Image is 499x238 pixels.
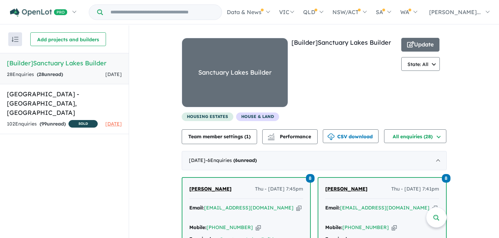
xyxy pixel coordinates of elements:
span: House & Land [236,112,279,121]
span: [DATE] [105,121,122,127]
a: [PHONE_NUMBER] [206,224,253,230]
button: Copy [256,224,261,231]
span: 99 [41,121,47,127]
span: [PERSON_NAME] [325,186,368,192]
span: - 6 Enquir ies [205,157,257,163]
a: [PERSON_NAME] [325,185,368,193]
span: 8 [442,174,450,183]
h5: [GEOGRAPHIC_DATA] - [GEOGRAPHIC_DATA] , [GEOGRAPHIC_DATA] [7,89,122,117]
img: download icon [328,133,335,140]
img: Openlot PRO Logo White [10,8,67,17]
input: Try estate name, suburb, builder or developer [104,5,220,20]
strong: ( unread) [233,157,257,163]
span: [PERSON_NAME] [189,186,232,192]
strong: Email: [189,205,204,211]
span: 6 [235,157,238,163]
a: [PERSON_NAME] [189,185,232,193]
a: 8 [306,173,315,183]
button: Copy [432,204,437,212]
span: 8 [306,174,315,183]
h5: [Builder] Sanctuary Lakes Builder [7,58,122,68]
a: [EMAIL_ADDRESS][DOMAIN_NAME] [340,205,429,211]
button: All enquiries (28) [384,129,446,143]
div: Sanctuary Lakes Builder [198,67,272,78]
span: [PERSON_NAME]... [429,9,481,15]
div: 28 Enquir ies [7,71,63,79]
span: 28 [39,71,44,77]
div: 102 Enquir ies [7,120,98,129]
span: 1 [246,133,249,140]
button: Team member settings (1) [182,129,257,144]
span: Performance [269,133,311,140]
div: [DATE] [182,151,447,170]
button: Add projects and builders [30,32,106,46]
button: Copy [392,224,397,231]
strong: Mobile: [325,224,342,230]
a: Sanctuary Lakes Builder [182,38,288,112]
strong: Mobile: [189,224,206,230]
button: State: All [401,57,440,71]
button: Update [401,38,439,52]
a: [EMAIL_ADDRESS][DOMAIN_NAME] [204,205,294,211]
strong: ( unread) [37,71,63,77]
button: Performance [262,129,318,144]
span: SOLD [68,120,98,128]
a: [Builder]Sanctuary Lakes Builder [291,39,391,46]
span: Thu - [DATE] 7:41pm [391,185,439,193]
button: CSV download [323,129,379,143]
strong: ( unread) [40,121,66,127]
img: sort.svg [12,37,19,42]
span: Thu - [DATE] 7:45pm [255,185,303,193]
strong: Email: [325,205,340,211]
span: [DATE] [105,71,122,77]
a: [PHONE_NUMBER] [342,224,389,230]
img: bar-chart.svg [268,136,275,140]
img: line-chart.svg [268,133,274,137]
button: Copy [296,204,301,212]
a: 8 [442,173,450,183]
span: housing estates [182,112,233,121]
